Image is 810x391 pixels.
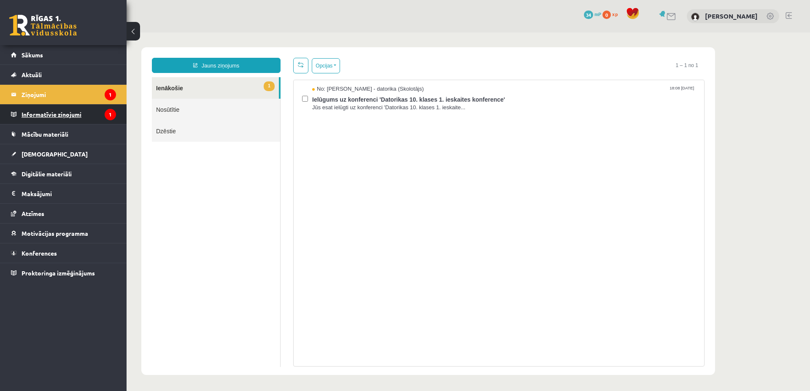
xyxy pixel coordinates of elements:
a: No: [PERSON_NAME] - datorika (Skolotājs) 18:08 [DATE] Ielūgums uz konferenci 'Datorikas 10. klase... [186,53,569,79]
a: Mācību materiāli [11,124,116,144]
span: mP [594,11,601,17]
span: [DEMOGRAPHIC_DATA] [22,150,88,158]
a: Dzēstie [25,88,154,109]
span: xp [612,11,618,17]
a: 1Ienākošie [25,45,152,66]
span: Aktuāli [22,71,42,78]
a: Konferences [11,243,116,263]
a: Informatīvie ziņojumi1 [11,105,116,124]
i: 1 [105,89,116,100]
span: Motivācijas programma [22,229,88,237]
span: Atzīmes [22,210,44,217]
a: Nosūtītie [25,66,154,88]
a: Proktoringa izmēģinājums [11,263,116,283]
span: Ielūgums uz konferenci 'Datorikas 10. klases 1. ieskaites konference' [186,61,569,71]
span: Proktoringa izmēģinājums [22,269,95,277]
a: Atzīmes [11,204,116,223]
a: Jauns ziņojums [25,25,154,40]
span: 1 – 1 no 1 [543,25,578,40]
button: Opcijas [185,26,213,41]
a: 0 xp [602,11,622,17]
legend: Informatīvie ziņojumi [22,105,116,124]
a: Digitālie materiāli [11,164,116,183]
span: Jūs esat ielūgti uz konferenci 'Datorikas 10. klases 1. ieskaite... [186,71,569,79]
span: Sākums [22,51,43,59]
span: Mācību materiāli [22,130,68,138]
legend: Maksājumi [22,184,116,203]
a: Ziņojumi1 [11,85,116,104]
a: [DEMOGRAPHIC_DATA] [11,144,116,164]
span: Digitālie materiāli [22,170,72,178]
i: 1 [105,109,116,120]
a: [PERSON_NAME] [705,12,758,20]
a: Aktuāli [11,65,116,84]
span: No: [PERSON_NAME] - datorika (Skolotājs) [186,53,297,61]
a: Maksājumi [11,184,116,203]
legend: Ziņojumi [22,85,116,104]
a: Rīgas 1. Tālmācības vidusskola [9,15,77,36]
a: Sākums [11,45,116,65]
span: 18:08 [DATE] [541,53,569,59]
span: 0 [602,11,611,19]
span: 1 [137,49,148,59]
img: Jekaterina Kovaļonoka [691,13,699,21]
span: Konferences [22,249,57,257]
a: 34 mP [584,11,601,17]
a: Motivācijas programma [11,224,116,243]
span: 34 [584,11,593,19]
